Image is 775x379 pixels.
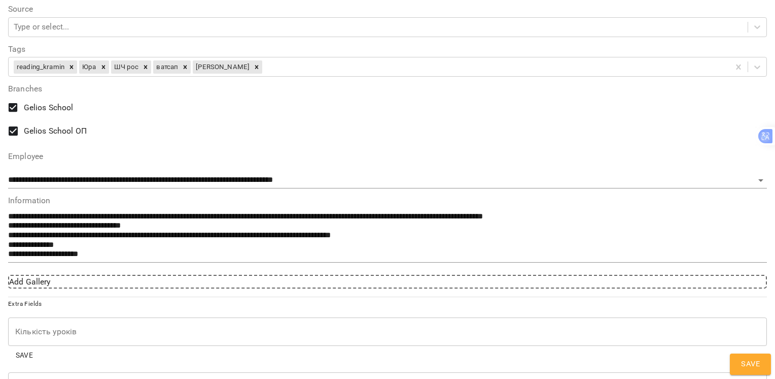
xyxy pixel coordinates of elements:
[111,60,140,74] div: ШЧ рос
[24,125,87,137] span: Gelios School ОП
[24,102,74,114] span: Gelios School
[8,45,767,53] label: Tags
[14,60,66,74] div: reading_kramin
[730,354,771,375] button: Save
[8,85,767,93] label: Branches
[8,275,767,289] div: Add Gallery
[79,60,97,74] div: Юра
[153,60,180,74] div: ватсап
[8,152,767,161] label: Employee
[8,5,767,13] label: Source
[193,60,251,74] div: [PERSON_NAME]
[8,197,767,205] label: Information
[12,349,37,361] span: Save
[741,358,760,371] span: Save
[8,300,42,307] span: Extra Fields
[8,346,41,364] button: Save
[14,21,69,33] div: Type or select...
